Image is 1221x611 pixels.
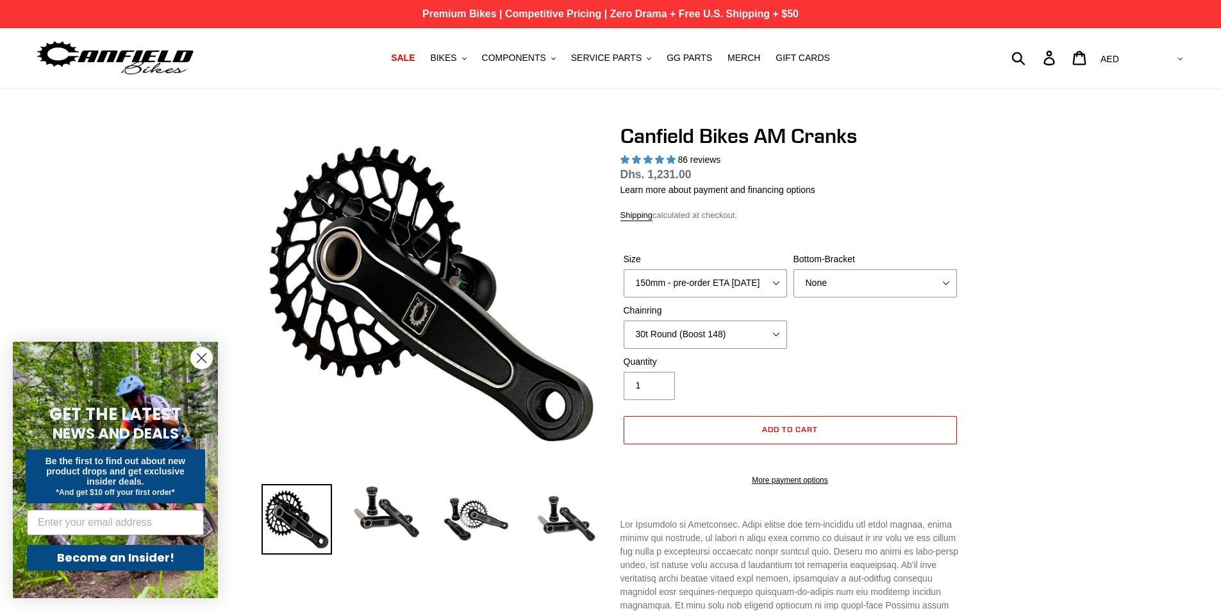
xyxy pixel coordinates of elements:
label: Size [624,253,787,266]
img: Load image into Gallery viewer, CANFIELD-AM_DH-CRANKS [531,484,601,555]
a: SALE [385,49,421,67]
input: Enter your email address [27,510,204,535]
span: GET THE LATEST [49,403,181,426]
img: Canfield Bikes [35,38,195,78]
span: NEWS AND DEALS [53,423,179,444]
a: GIFT CARDS [769,49,836,67]
button: Become an Insider! [27,545,204,571]
button: SERVICE PARTS [565,49,658,67]
img: Load image into Gallery viewer, Canfield Bikes AM Cranks [262,484,332,555]
span: SERVICE PARTS [571,53,642,63]
a: Learn more about payment and financing options [620,185,815,195]
a: GG PARTS [660,49,718,67]
input: Search [1018,44,1051,72]
a: MERCH [721,49,767,67]
span: MERCH [727,53,760,63]
a: More payment options [624,474,957,486]
div: calculated at checkout. [620,209,960,222]
label: Bottom-Bracket [793,253,957,266]
span: Be the first to find out about new product drops and get exclusive insider deals. [46,456,186,487]
span: SALE [391,53,415,63]
button: COMPONENTS [476,49,562,67]
span: GG PARTS [667,53,712,63]
span: BIKES [430,53,456,63]
button: BIKES [424,49,472,67]
span: Add to cart [762,424,818,434]
span: *And get $10 off your first order* [56,488,174,497]
span: COMPONENTS [482,53,546,63]
label: Quantity [624,355,787,369]
span: 86 reviews [677,155,720,165]
button: Close dialog [190,347,213,369]
a: Shipping [620,210,653,221]
img: Load image into Gallery viewer, Canfield Cranks [351,484,422,540]
label: Chainring [624,304,787,317]
span: Dhs. 1,231.00 [620,168,692,181]
span: GIFT CARDS [776,53,830,63]
img: Load image into Gallery viewer, Canfield Bikes AM Cranks [441,484,511,555]
h1: Canfield Bikes AM Cranks [620,124,960,148]
button: Add to cart [624,416,957,444]
span: 4.97 stars [620,155,678,165]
